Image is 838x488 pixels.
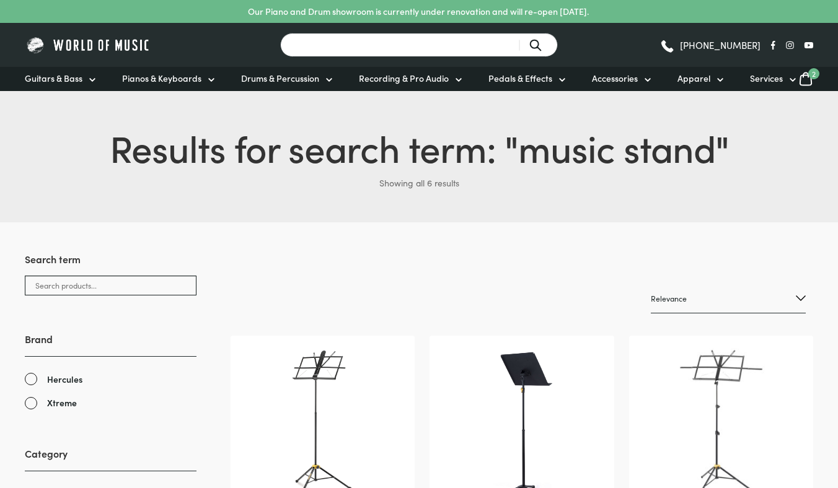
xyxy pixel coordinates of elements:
select: Shop order [651,284,806,313]
input: Search products... [25,276,196,295]
span: Services [750,72,783,85]
p: Our Piano and Drum showroom is currently under renovation and will re-open [DATE]. [248,5,589,18]
span: Pedals & Effects [488,72,552,85]
span: Accessories [592,72,638,85]
h3: Category [25,447,196,471]
span: 2 [808,68,819,79]
div: Brand [25,332,196,410]
span: Pianos & Keyboards [122,72,201,85]
input: Search for a product ... [280,33,558,57]
h3: Brand [25,332,196,356]
span: Xtreme [47,396,77,410]
span: [PHONE_NUMBER] [680,40,761,50]
span: music stand [518,121,715,173]
a: Xtreme [25,396,196,410]
span: Recording & Pro Audio [359,72,449,85]
span: Hercules [47,372,82,386]
p: Showing all 6 results [25,173,813,193]
img: World of Music [25,35,152,54]
span: Drums & Percussion [241,72,319,85]
span: Guitars & Bass [25,72,82,85]
a: Hercules [25,372,196,386]
a: [PHONE_NUMBER] [659,36,761,54]
h3: Search term [25,252,196,276]
h1: Results for search term: " " [25,121,813,173]
span: Apparel [677,72,710,85]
